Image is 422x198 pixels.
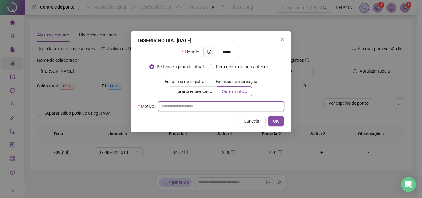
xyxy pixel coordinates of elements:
[239,116,266,126] button: Cancelar
[207,50,211,54] span: clock-circle
[175,89,212,94] span: Horário equivocado
[154,63,206,70] span: Pertence à jornada atual
[244,118,261,124] span: Cancelar
[278,35,288,44] button: Close
[216,79,257,84] span: Excesso de marcação
[165,79,206,84] span: Esqueceu de registrar
[213,63,271,70] span: Pertence à jornada anterior
[268,116,284,126] button: OK
[280,37,285,42] span: close
[401,177,416,192] div: Open Intercom Messenger
[273,118,279,124] span: OK
[222,89,247,94] span: Outro motivo
[138,37,284,44] div: INSERIR NO DIA : [DATE]
[138,101,158,111] label: Motivo
[182,47,203,57] label: Horário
